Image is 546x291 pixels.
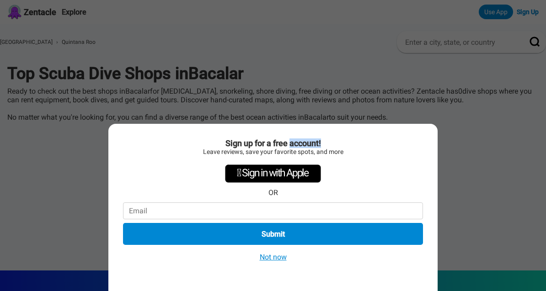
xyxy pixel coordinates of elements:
[123,202,423,219] input: Email
[225,164,321,183] div: Sign in with Apple
[123,148,423,155] div: Leave reviews, save your favorite spots, and more
[257,252,289,262] button: Not now
[123,223,423,245] button: Submit
[268,188,278,197] div: OR
[123,138,423,148] div: Sign up for a free account!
